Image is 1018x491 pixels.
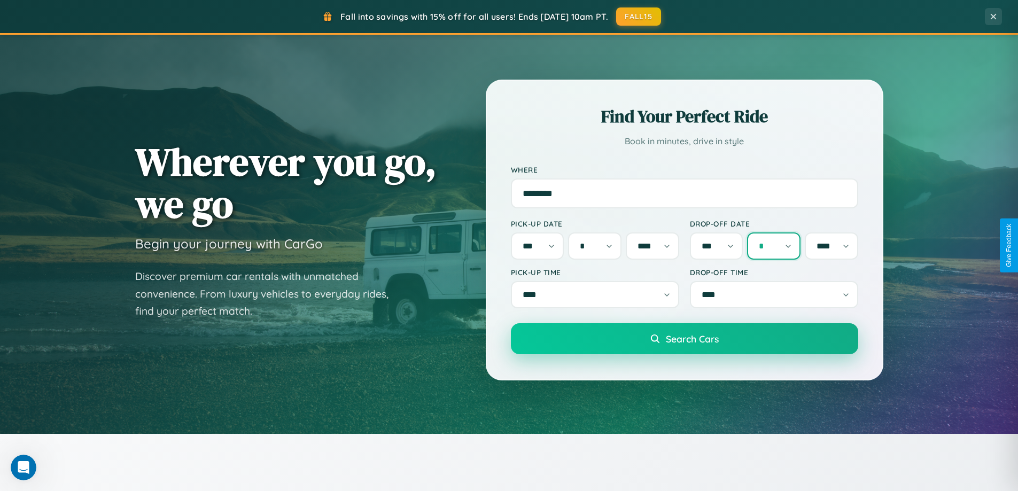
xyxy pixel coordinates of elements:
span: Fall into savings with 15% off for all users! Ends [DATE] 10am PT. [340,11,608,22]
p: Discover premium car rentals with unmatched convenience. From luxury vehicles to everyday rides, ... [135,268,402,320]
div: Give Feedback [1005,224,1013,267]
h3: Begin your journey with CarGo [135,236,323,252]
button: FALL15 [616,7,661,26]
button: Search Cars [511,323,858,354]
label: Drop-off Date [690,219,858,228]
span: Search Cars [666,333,719,345]
label: Drop-off Time [690,268,858,277]
h1: Wherever you go, we go [135,141,437,225]
p: Book in minutes, drive in style [511,134,858,149]
iframe: Intercom live chat [11,455,36,480]
label: Pick-up Time [511,268,679,277]
label: Where [511,165,858,174]
label: Pick-up Date [511,219,679,228]
h2: Find Your Perfect Ride [511,105,858,128]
